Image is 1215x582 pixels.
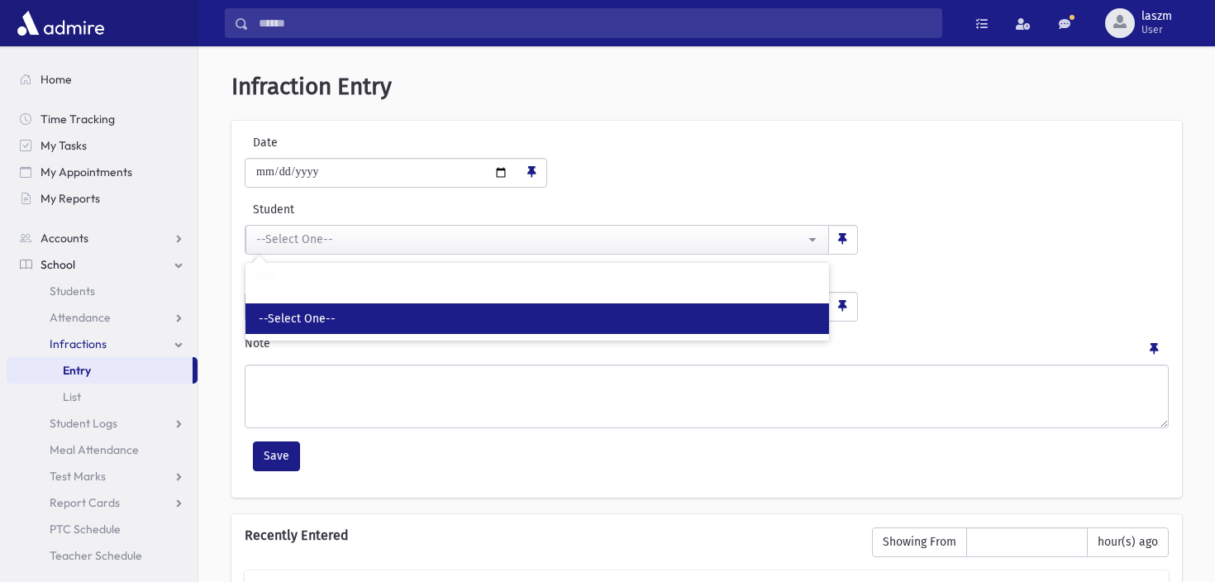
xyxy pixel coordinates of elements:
[50,469,106,484] span: Test Marks
[7,463,198,489] a: Test Marks
[7,225,198,251] a: Accounts
[259,311,336,327] span: --Select One--
[7,251,198,278] a: School
[231,73,392,100] span: Infraction Entry
[50,336,107,351] span: Infractions
[1141,23,1172,36] span: User
[252,273,822,300] input: Search
[7,542,198,569] a: Teacher Schedule
[7,159,198,185] a: My Appointments
[872,527,967,557] span: Showing From
[256,231,805,248] div: --Select One--
[50,284,95,298] span: Students
[50,548,142,563] span: Teacher Schedule
[7,132,198,159] a: My Tasks
[7,278,198,304] a: Students
[7,185,198,212] a: My Reports
[245,268,551,285] label: Type
[245,134,345,151] label: Date
[245,225,829,255] button: --Select One--
[50,416,117,431] span: Student Logs
[1141,10,1172,23] span: laszm
[13,7,108,40] img: AdmirePro
[40,72,72,87] span: Home
[7,516,198,542] a: PTC Schedule
[7,357,193,384] a: Entry
[245,201,654,218] label: Student
[245,527,855,543] h6: Recently Entered
[50,522,121,537] span: PTC Schedule
[7,410,198,436] a: Student Logs
[40,112,115,126] span: Time Tracking
[40,257,75,272] span: School
[7,331,198,357] a: Infractions
[40,231,88,246] span: Accounts
[40,138,87,153] span: My Tasks
[63,363,91,378] span: Entry
[50,495,120,510] span: Report Cards
[40,165,132,179] span: My Appointments
[7,66,198,93] a: Home
[40,191,100,206] span: My Reports
[249,8,941,38] input: Search
[50,310,111,325] span: Attendance
[7,106,198,132] a: Time Tracking
[245,335,270,358] label: Note
[63,389,81,404] span: List
[7,304,198,331] a: Attendance
[7,384,198,410] a: List
[7,489,198,516] a: Report Cards
[50,442,139,457] span: Meal Attendance
[7,436,198,463] a: Meal Attendance
[1087,527,1169,557] span: hour(s) ago
[253,441,300,471] button: Save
